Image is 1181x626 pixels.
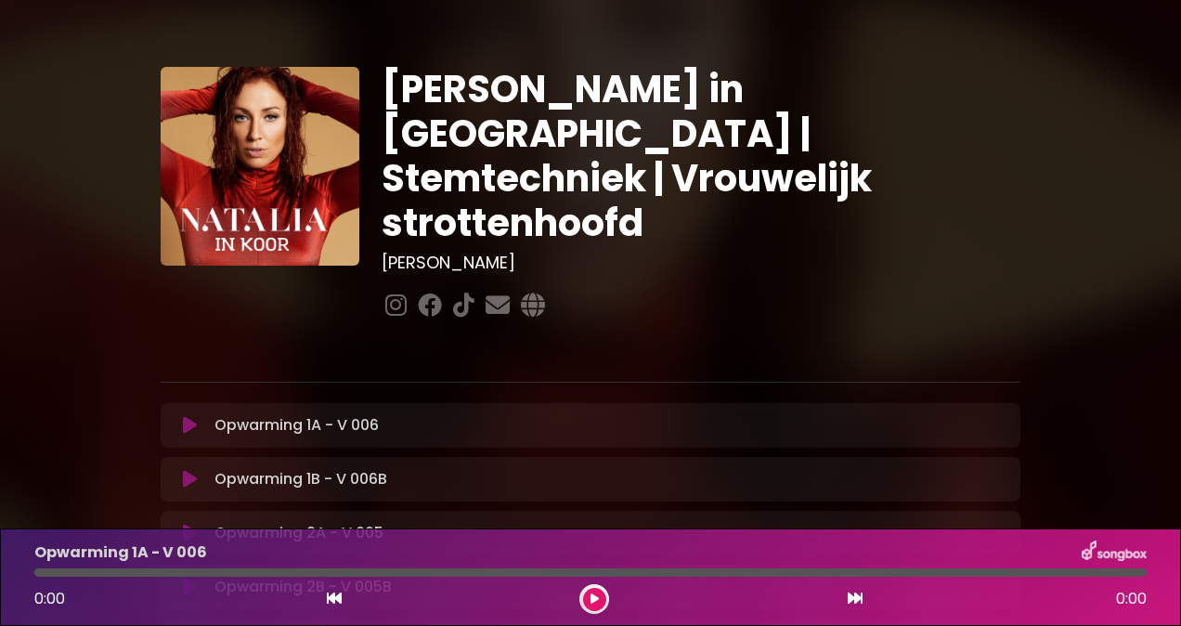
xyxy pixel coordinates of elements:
[214,414,379,437] p: Opwarming 1A - V 006
[34,588,65,609] span: 0:00
[34,541,207,564] p: Opwarming 1A - V 006
[214,522,383,544] p: Opwarming 2A - V 005
[382,67,1021,245] h1: [PERSON_NAME] in [GEOGRAPHIC_DATA] | Stemtechniek | Vrouwelijk strottenhoofd
[1082,541,1147,565] img: songbox-logo-white.png
[214,468,387,490] p: Opwarming 1B - V 006B
[161,67,359,266] img: YTVS25JmS9CLUqXqkEhs
[1116,588,1147,610] span: 0:00
[382,253,1021,273] h3: [PERSON_NAME]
